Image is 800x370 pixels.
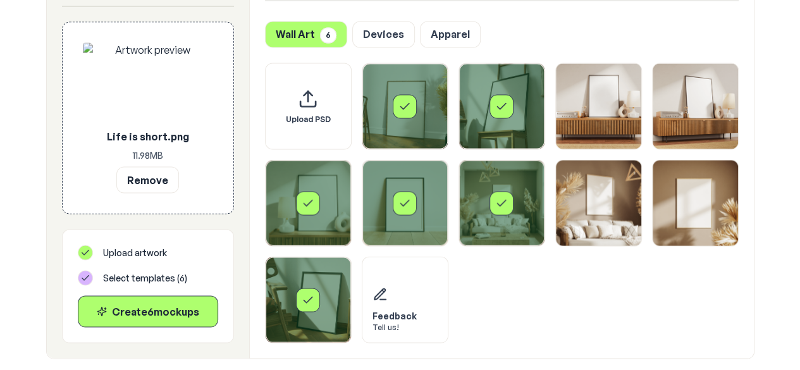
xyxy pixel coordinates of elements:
div: Create 6 mockup s [89,304,207,319]
button: Remove [116,166,179,193]
span: Upload PSD [286,114,331,124]
div: Select template Framed Poster 9 [652,159,739,246]
div: Select template Framed Poster 4 [652,63,739,149]
div: Select template Framed Poster 8 [555,159,642,246]
div: Select template Framed Poster 10 [265,256,352,343]
div: Select template Framed Poster 2 [458,63,545,149]
div: Select template Framed Poster [362,63,448,149]
img: Artwork preview [83,42,213,123]
div: Tell us! [372,322,417,332]
div: Select template Framed Poster 3 [555,63,642,149]
button: Apparel [420,21,481,47]
p: 11.98 MB [83,149,213,161]
p: Life is short.png [83,128,213,144]
span: Upload artwork [103,246,167,259]
div: Select template Framed Poster 7 [458,159,545,246]
img: Framed Poster 4 [653,63,738,149]
button: Devices [352,21,415,47]
img: Framed Poster 8 [556,160,641,245]
button: Wall Art6 [265,21,347,47]
button: Create6mockups [78,295,218,327]
div: Upload custom PSD template [265,63,352,149]
div: Feedback [372,309,417,322]
img: Framed Poster 3 [556,63,641,149]
div: Send feedback [362,256,448,343]
span: Select templates ( 6 ) [103,271,187,284]
div: Select template Framed Poster 6 [362,159,448,246]
img: Framed Poster 9 [653,160,738,245]
div: Select template Framed Poster 5 [265,159,352,246]
span: 6 [320,27,336,43]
